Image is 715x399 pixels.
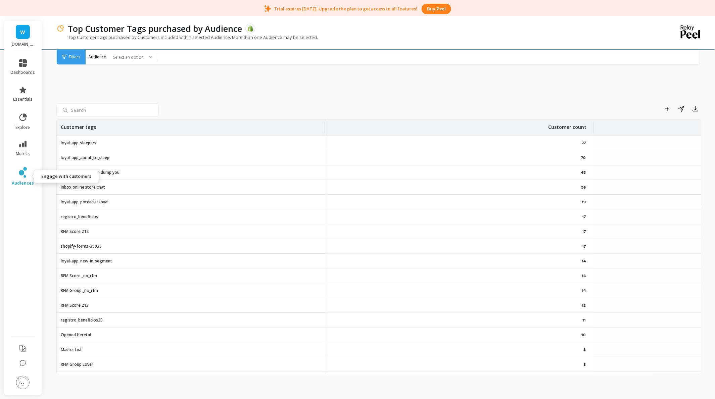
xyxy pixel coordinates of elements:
p: RFM Score _no_rfm [61,273,97,279]
span: essentials [13,97,33,102]
p: 17 [582,244,587,249]
p: 17 [582,229,587,234]
p: Top Customer Tags purchased by Audience [68,23,242,34]
p: Customer tags [61,120,96,131]
p: RFM Score 212 [61,229,89,234]
p: loyal-app_about_to_sleep [61,155,109,160]
p: 10 [581,332,587,338]
span: Filters [69,54,80,60]
span: dashboards [11,70,35,75]
input: Search [56,103,159,117]
p: loyal-app_potential_loyal [61,199,108,205]
p: 19 [582,199,587,205]
span: W [20,28,26,36]
p: 12 [582,303,587,308]
p: RFM Group _no_rfm [61,288,98,293]
p: Inbox online store chat [61,185,105,190]
p: Opened Heretat [61,332,92,338]
p: Master List [61,347,82,352]
p: 36 [581,185,587,190]
p: Top Customer Tags purchased by Customers included within selected Audience. More than one Audienc... [56,34,318,40]
p: 11 [582,317,587,323]
span: explore [16,125,30,130]
img: header icon [56,24,64,33]
img: profile picture [16,376,30,389]
p: 8 [583,362,587,367]
p: Trial expires [DATE]. Upgrade the plan to get access to all features! [274,6,418,12]
p: RFM Score 213 [61,303,89,308]
p: 70 [581,155,587,160]
p: loyal-app_sleepers [61,140,96,146]
p: 14 [582,258,587,264]
p: shopify-forms-39035 [61,244,102,249]
p: RFM Group Lover [61,362,93,367]
p: registro_beneficios20 [61,317,103,323]
p: Customer count [548,120,586,131]
span: audiences [12,181,34,186]
p: 8 [583,347,587,352]
p: 14 [582,273,587,279]
p: 17 [582,214,587,219]
p: RFM Group About to dump you [61,170,120,175]
p: Wain.cr [11,42,35,47]
p: loyal-app_new_in_segment [61,258,112,264]
img: api.shopify.svg [247,26,253,32]
button: Buy peel [422,4,451,14]
p: 43 [581,170,587,175]
p: 14 [582,288,587,293]
p: 77 [582,140,587,146]
span: metrics [16,151,30,156]
p: registro_beneficios [61,214,98,219]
